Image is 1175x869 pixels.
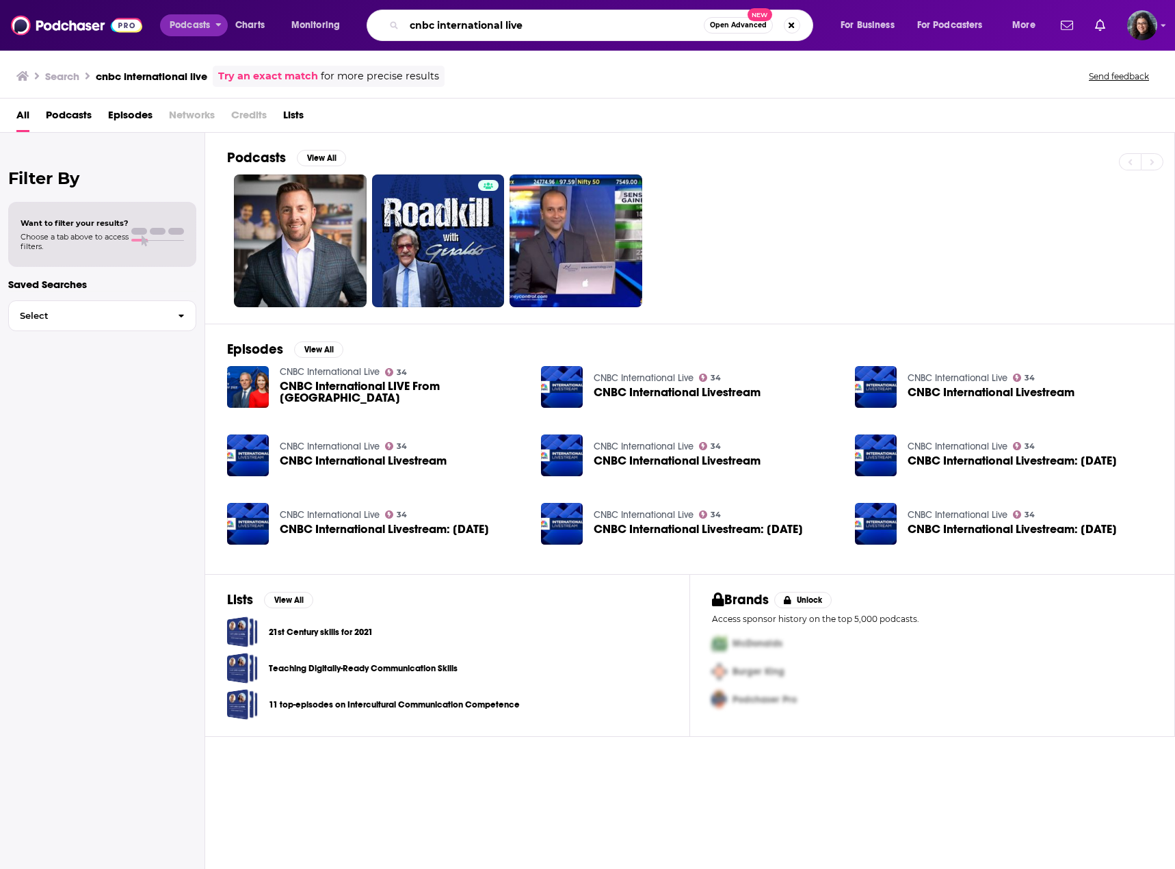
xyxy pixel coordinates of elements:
span: Open Advanced [710,22,767,29]
button: open menu [282,14,358,36]
span: Podcasts [170,16,210,35]
span: Choose a tab above to access filters. [21,232,129,251]
span: For Business [841,16,895,35]
a: 34 [699,510,722,519]
p: Saved Searches [8,278,196,291]
button: Unlock [774,592,832,608]
img: User Profile [1127,10,1157,40]
button: open menu [831,14,912,36]
h2: Lists [227,591,253,608]
img: CNBC International Livestream: January 29, 2025 [541,503,583,545]
img: CNBC International Livestream [227,434,269,476]
span: Burger King [732,666,784,677]
span: CNBC International Livestream: [DATE] [908,523,1117,535]
span: More [1012,16,1035,35]
h3: cnbc international live [96,70,207,83]
a: Lists [283,104,304,132]
a: CNBC International Live [280,509,380,521]
a: Teaching Digitally-Ready Communication Skills [269,661,458,676]
a: CNBC International Live [594,441,694,452]
a: 34 [385,510,408,519]
span: 34 [711,443,721,450]
p: Access sponsor history on the top 5,000 podcasts. [712,614,1152,624]
button: open menu [1003,14,1053,36]
a: CNBC International LIVE From Davos [280,380,525,404]
span: Logged in as SiobhanvanWyk [1127,10,1157,40]
span: 34 [397,512,407,518]
img: CNBC International Livestream: January 27, 2025 [855,434,897,476]
h3: Search [45,70,79,83]
h2: Episodes [227,341,283,358]
a: CNBC International Live [908,509,1007,521]
button: Show profile menu [1127,10,1157,40]
a: CNBC International Livestream [594,387,761,398]
a: PodcastsView All [227,149,346,166]
span: All [16,104,29,132]
a: 34 [385,442,408,450]
span: CNBC International Livestream: [DATE] [594,523,803,535]
span: McDonalds [732,638,782,649]
span: Podchaser Pro [732,694,797,705]
a: CNBC International Livestream [908,387,1074,398]
a: EpisodesView All [227,341,343,358]
img: CNBC International Livestream [855,366,897,408]
a: CNBC International Livestream [594,455,761,467]
button: Select [8,300,196,331]
a: 11 top-episodes on Intercultural Communication Competence [227,689,258,720]
h2: Brands [712,591,769,608]
span: 34 [1025,512,1035,518]
img: CNBC International Livestream [541,434,583,476]
span: CNBC International LIVE From [GEOGRAPHIC_DATA] [280,380,525,404]
span: 34 [1025,375,1035,381]
a: CNBC International Livestream [280,455,447,467]
button: open menu [908,14,1003,36]
a: CNBC International Live [280,441,380,452]
a: 21st Century skills for 2021 [227,617,258,647]
img: CNBC International Livestream [541,366,583,408]
a: CNBC International Livestream: January 29, 2025 [594,523,803,535]
a: ListsView All [227,591,313,608]
span: 34 [397,443,407,450]
h2: Podcasts [227,149,286,166]
span: New [748,8,772,21]
img: CNBC International LIVE From Davos [227,366,269,408]
img: First Pro Logo [707,630,732,658]
span: CNBC International Livestream: [DATE] [280,523,489,535]
span: CNBC International Livestream: [DATE] [908,455,1117,467]
a: Teaching Digitally-Ready Communication Skills [227,653,258,684]
a: CNBC International Live [594,372,694,384]
button: View All [264,592,313,608]
span: 34 [397,369,407,376]
span: Networks [169,104,215,132]
a: Charts [226,14,273,36]
a: CNBC International Live [908,441,1007,452]
img: CNBC International Livestream: March 24, 2025 [855,503,897,545]
a: CNBC International Live [280,366,380,378]
a: CNBC International Livestream: January 30, 2025 [280,523,489,535]
a: Episodes [108,104,153,132]
a: 21st Century skills for 2021 [269,625,373,640]
a: Try an exact match [218,68,318,84]
a: 11 top-episodes on Intercultural Communication Competence [269,697,520,712]
a: Show notifications dropdown [1055,14,1079,37]
button: View All [294,341,343,358]
img: CNBC International Livestream: January 30, 2025 [227,503,269,545]
a: 34 [385,368,408,376]
span: 34 [711,512,721,518]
